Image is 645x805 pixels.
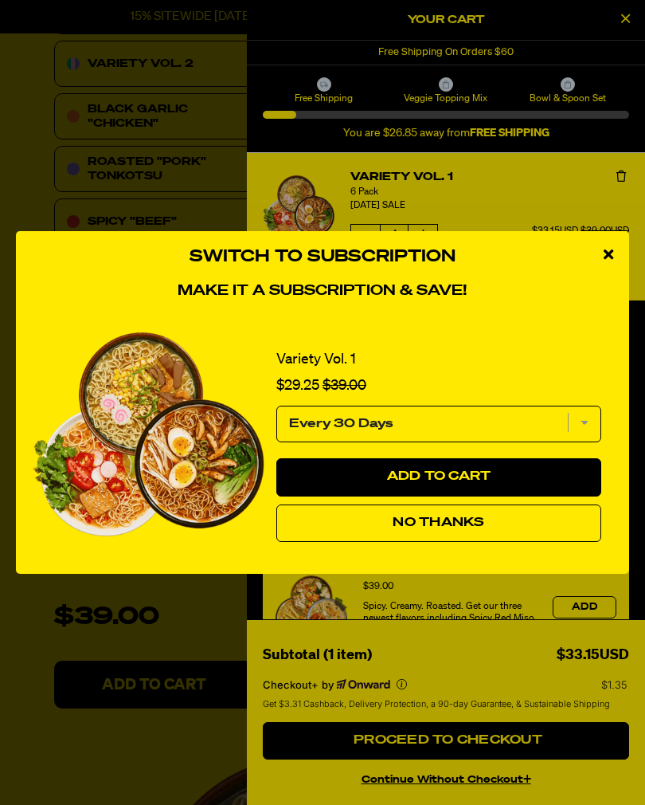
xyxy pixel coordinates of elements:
[276,348,356,371] a: Variety Vol. 1
[276,505,601,543] button: No Thanks
[32,332,264,537] img: View Variety Vol. 1
[393,516,484,529] span: No Thanks
[32,283,613,300] h4: Make it a subscription & save!
[276,406,601,442] select: subscription frequency
[276,458,601,497] button: Add to Cart
[387,470,491,483] span: Add to Cart
[588,231,629,279] div: close modal
[32,316,613,559] div: 1 of 1
[32,247,613,267] h3: Switch to Subscription
[322,379,366,393] span: $39.00
[276,379,319,393] span: $29.25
